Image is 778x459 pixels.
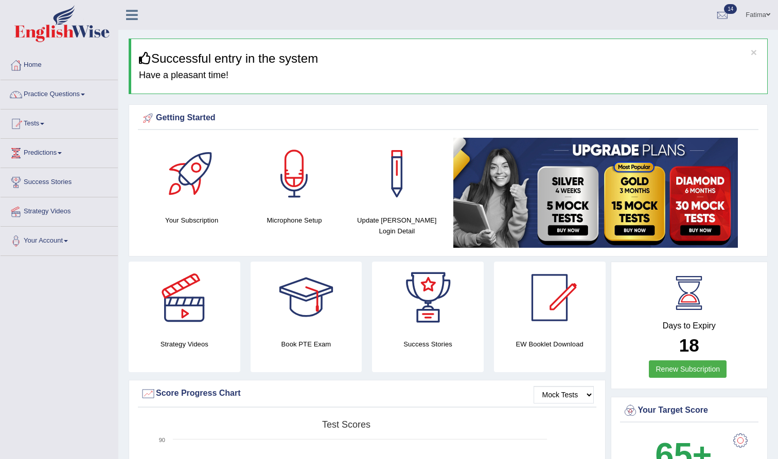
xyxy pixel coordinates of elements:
h4: Book PTE Exam [251,339,362,350]
div: Getting Started [140,111,756,126]
img: small5.jpg [453,138,738,248]
tspan: Test scores [322,419,370,430]
h4: Microphone Setup [248,215,340,226]
h4: EW Booklet Download [494,339,606,350]
h4: Update [PERSON_NAME] Login Detail [351,215,443,236]
div: Score Progress Chart [140,386,594,401]
a: Home [1,51,118,77]
h4: Have a pleasant time! [139,70,759,81]
h3: Successful entry in the system [139,52,759,65]
h4: Your Subscription [146,215,238,226]
a: Practice Questions [1,80,118,106]
text: 90 [159,437,165,443]
a: Renew Subscription [649,360,727,378]
a: Predictions [1,139,118,164]
a: Your Account [1,227,118,252]
b: 18 [679,335,699,355]
h4: Strategy Videos [129,339,240,350]
a: Success Stories [1,168,118,194]
h4: Success Stories [372,339,484,350]
a: Tests [1,109,118,135]
h4: Days to Expiry [623,321,756,331]
span: 14 [724,4,737,14]
a: Strategy Videos [1,197,118,223]
button: × [751,47,757,58]
div: Your Target Score [623,403,756,418]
